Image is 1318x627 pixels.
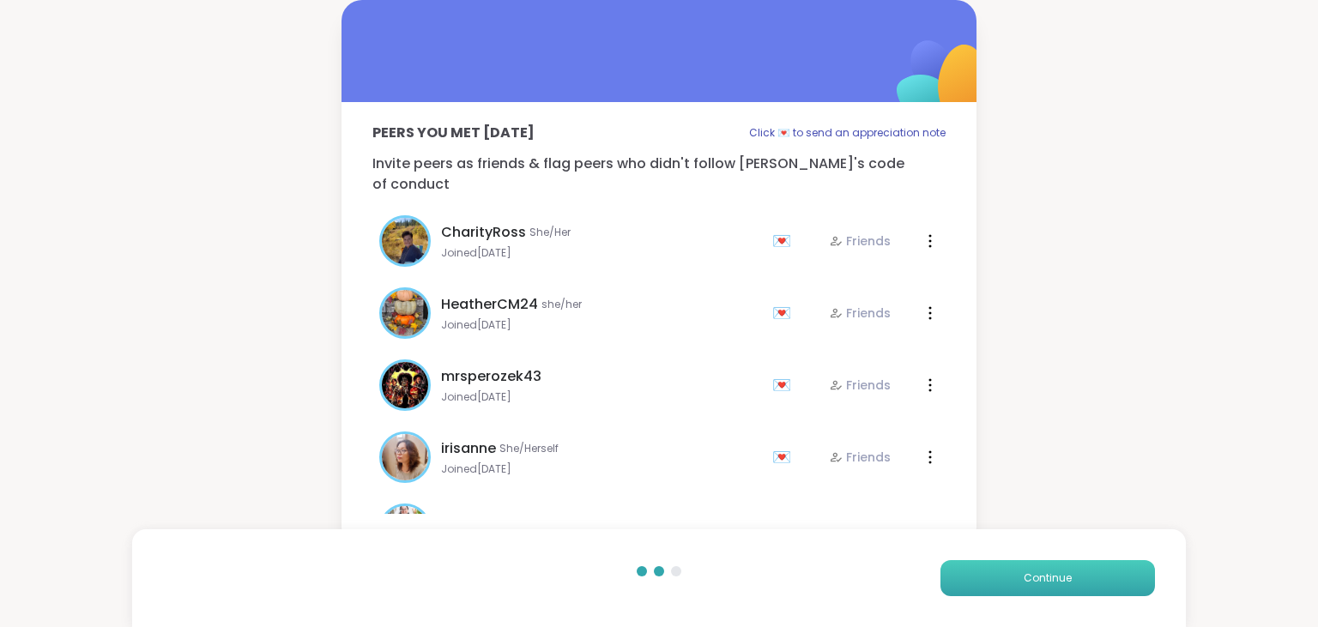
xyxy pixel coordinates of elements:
[829,304,891,322] div: Friends
[772,299,798,327] div: 💌
[772,227,798,255] div: 💌
[829,449,891,466] div: Friends
[499,442,559,455] span: She/Herself
[441,390,762,404] span: Joined [DATE]
[382,362,428,408] img: mrsperozek43
[829,232,891,250] div: Friends
[382,506,428,552] img: JollyJessie38
[382,434,428,480] img: irisanne
[829,377,891,394] div: Friends
[372,154,946,195] p: Invite peers as friends & flag peers who didn't follow [PERSON_NAME]'s code of conduct
[441,510,535,531] span: JollyJessie38
[441,246,762,260] span: Joined [DATE]
[441,438,496,459] span: irisanne
[441,294,538,315] span: HeatherCM24
[529,226,571,239] span: She/Her
[372,123,535,143] p: Peers you met [DATE]
[441,222,526,243] span: CharityRoss
[441,462,762,476] span: Joined [DATE]
[382,290,428,336] img: HeatherCM24
[541,298,582,311] span: she/her
[772,443,798,471] div: 💌
[1024,570,1072,586] span: Continue
[441,366,541,387] span: mrsperozek43
[382,218,428,264] img: CharityRoss
[772,371,798,399] div: 💌
[441,318,762,332] span: Joined [DATE]
[749,123,946,143] p: Click 💌 to send an appreciation note
[940,560,1155,596] button: Continue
